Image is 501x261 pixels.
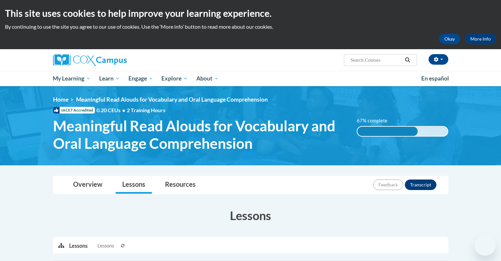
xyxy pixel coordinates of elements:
[357,117,395,124] label: 67% complete
[439,34,460,44] button: Okay
[5,23,496,30] p: By continuing to use the site you agree to our use of cookies. Use the ‘More info’ button to read...
[5,7,496,20] h2: This site uses cookies to help improve your learning experience.
[158,176,202,194] a: Resources
[67,176,109,194] a: Overview
[124,71,157,86] a: Engage
[161,75,188,82] span: Explore
[49,71,95,86] a: My Learning
[53,96,69,103] a: Home
[405,179,436,190] button: Transcript
[97,107,127,114] span: 0.20 CEUs
[53,54,127,66] img: Cox Campus
[99,75,120,82] span: Learn
[417,72,453,85] a: En español
[97,242,114,249] span: Lessons
[53,107,95,114] span: IACET Accredited
[116,176,152,194] a: Lessons
[475,235,496,256] iframe: Button to launch messaging window
[53,207,448,224] h3: Lessons
[357,127,418,136] div: 67% complete
[421,75,449,82] span: En español
[69,242,88,249] p: Lessons
[95,71,124,86] a: Learn
[43,71,458,86] div: Main menu
[465,34,496,44] a: More Info
[127,107,165,113] span: 2 Training Hours
[350,56,403,64] input: Search Courses
[53,117,347,152] span: Meaningful Read Alouds for Vocabulary and Oral Language Comprehension
[403,56,412,64] button: Search
[128,75,153,82] span: Engage
[76,96,268,103] span: Meaningful Read Alouds for Vocabulary and Oral Language Comprehension
[53,75,91,82] span: My Learning
[122,107,125,113] span: •
[373,179,403,190] button: Feedback
[196,75,219,82] span: About
[157,71,192,86] a: Explore
[53,54,178,66] a: Cox Campus
[429,54,448,65] button: Account Settings
[192,71,223,86] a: About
